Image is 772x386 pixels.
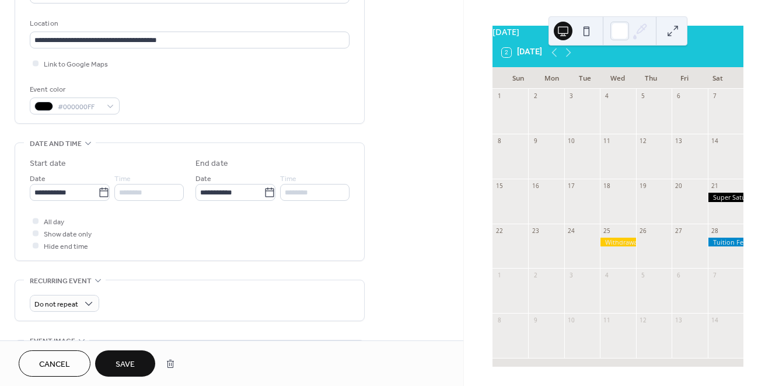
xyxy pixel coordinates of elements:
[639,137,647,145] div: 12
[711,137,719,145] div: 14
[535,67,568,89] div: Mon
[708,238,743,246] div: Tuition Fees Processed
[634,67,668,89] div: Thu
[19,350,90,377] button: Cancel
[30,275,92,287] span: Recurring event
[532,182,540,190] div: 16
[567,182,575,190] div: 17
[601,67,634,89] div: Wed
[280,173,296,185] span: Time
[195,173,211,185] span: Date
[675,92,683,100] div: 6
[603,317,612,325] div: 11
[39,359,70,371] span: Cancel
[639,227,647,235] div: 26
[30,138,82,150] span: Date and time
[495,317,504,325] div: 8
[532,272,540,280] div: 2
[701,67,734,89] div: Sat
[711,272,719,280] div: 7
[95,350,155,377] button: Save
[495,137,504,145] div: 8
[603,182,612,190] div: 18
[567,92,575,100] div: 3
[532,137,540,145] div: 9
[711,317,719,325] div: 14
[532,227,540,235] div: 23
[30,173,46,185] span: Date
[34,298,78,311] span: Do not repeat
[532,92,540,100] div: 2
[502,67,535,89] div: Sun
[711,92,719,100] div: 7
[30,158,66,170] div: Start date
[532,317,540,325] div: 9
[495,272,504,280] div: 1
[58,101,101,113] span: #000000FF
[44,216,64,228] span: All day
[30,18,347,30] div: Location
[492,26,743,39] div: [DATE]
[30,84,117,96] div: Event color
[568,67,602,89] div: Tue
[498,45,546,60] button: 2[DATE]
[603,272,612,280] div: 4
[603,92,612,100] div: 4
[675,227,683,235] div: 27
[116,359,135,371] span: Save
[44,228,92,241] span: Show date only
[114,173,131,185] span: Time
[639,182,647,190] div: 19
[675,137,683,145] div: 13
[711,182,719,190] div: 21
[567,227,575,235] div: 24
[675,272,683,280] div: 6
[600,238,635,246] div: Withdrawal Deadline for next month
[668,67,701,89] div: Fri
[639,317,647,325] div: 12
[567,317,575,325] div: 10
[567,137,575,145] div: 10
[44,58,108,71] span: Link to Google Maps
[639,272,647,280] div: 5
[708,193,743,201] div: Super Saturday! 6-10pm
[495,92,504,100] div: 1
[603,137,612,145] div: 11
[675,317,683,325] div: 13
[495,182,504,190] div: 15
[44,241,88,253] span: Hide end time
[195,158,228,170] div: End date
[603,227,612,235] div: 25
[711,227,719,235] div: 28
[495,227,504,235] div: 22
[30,335,75,347] span: Event image
[567,272,575,280] div: 3
[639,92,647,100] div: 5
[675,182,683,190] div: 20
